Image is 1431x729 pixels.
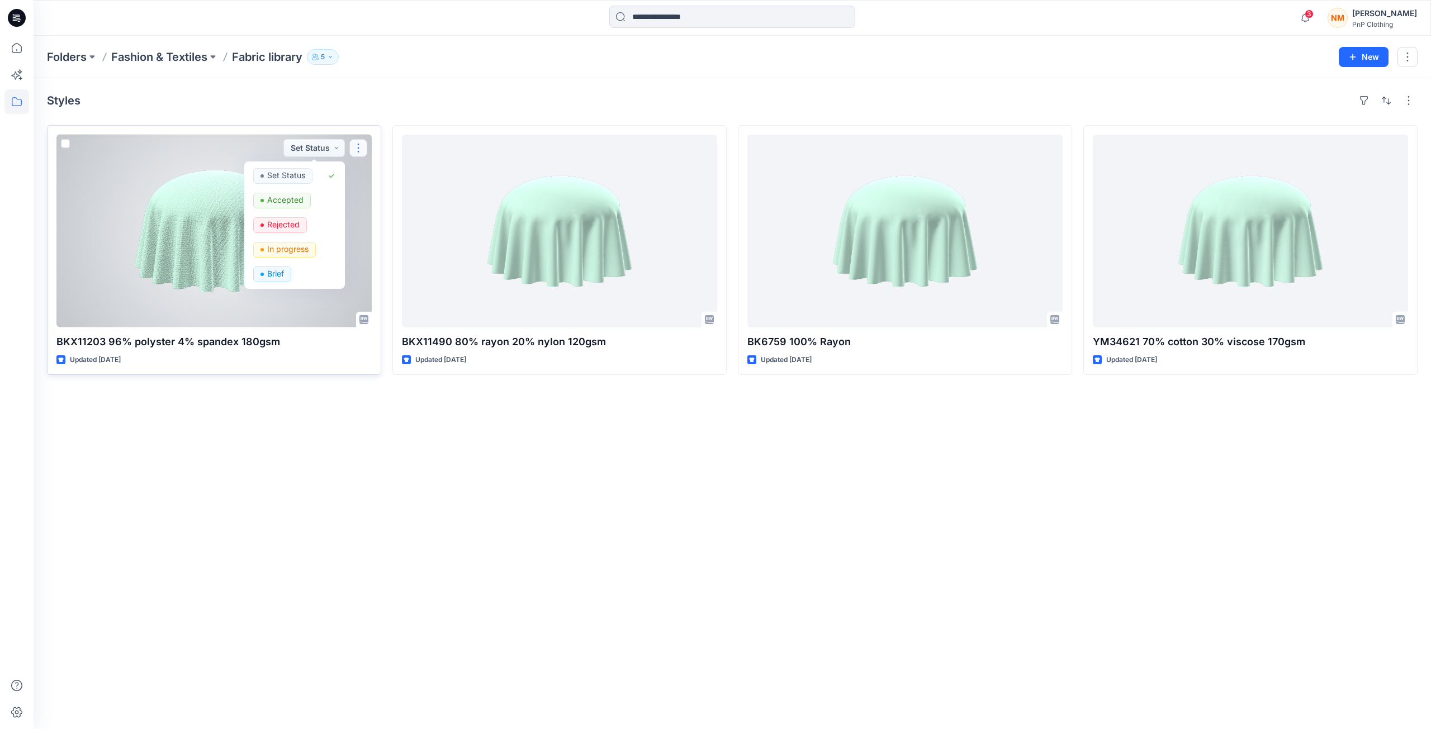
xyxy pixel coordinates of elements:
[232,49,302,65] p: Fabric library
[321,51,325,63] p: 5
[111,49,207,65] a: Fashion & Textiles
[1352,7,1417,20] div: [PERSON_NAME]
[1106,354,1157,366] p: Updated [DATE]
[56,334,372,350] p: BKX11203 96% polyster 4% spandex 180gsm
[747,135,1063,327] a: BK6759 100% Rayon
[1352,20,1417,28] div: PnP Clothing
[267,193,304,207] p: Accepted
[402,334,717,350] p: BKX11490 80% rayon 20% nylon 120gsm
[56,135,372,327] a: BKX11203 96% polyster 4% spandex 180gsm
[761,354,812,366] p: Updated [DATE]
[267,217,300,232] p: Rejected
[1339,47,1389,67] button: New
[267,168,305,183] p: Set Status
[47,94,80,107] h4: Styles
[1093,334,1408,350] p: YM34621 70% cotton 30% viscose 170gsm
[415,354,466,366] p: Updated [DATE]
[747,334,1063,350] p: BK6759 100% Rayon
[1328,8,1348,28] div: NM
[47,49,87,65] a: Folders
[267,242,309,256] p: In progress
[267,266,284,281] p: Brief
[307,49,339,65] button: 5
[402,135,717,327] a: BKX11490 80% rayon 20% nylon 120gsm
[1093,135,1408,327] a: YM34621 70% cotton 30% viscose 170gsm
[70,354,121,366] p: Updated [DATE]
[1305,9,1314,18] span: 3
